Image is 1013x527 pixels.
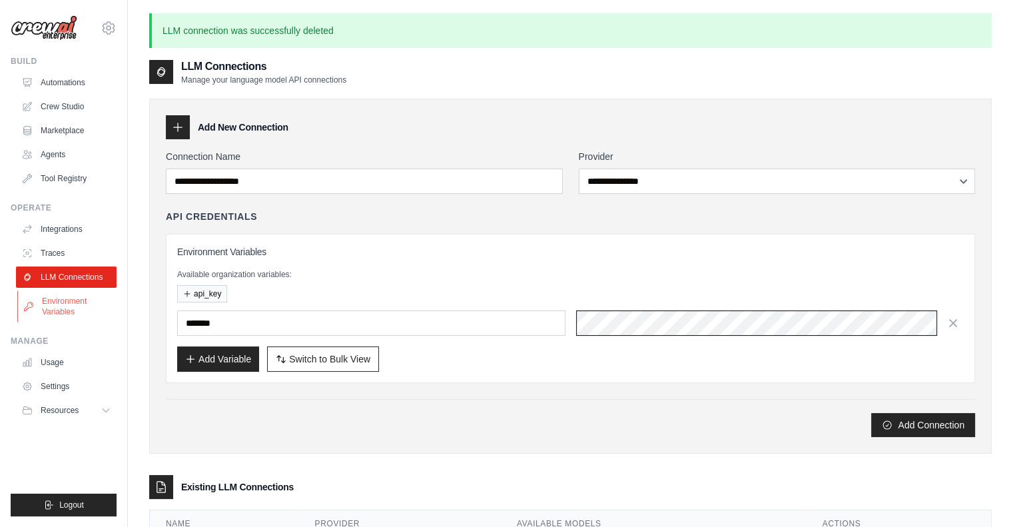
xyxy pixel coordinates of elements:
h3: Add New Connection [198,121,288,134]
h3: Environment Variables [177,245,964,259]
div: Manage [11,336,117,346]
h4: API Credentials [166,210,257,223]
button: api_key [177,285,227,302]
span: Switch to Bulk View [289,352,370,366]
a: Marketplace [16,120,117,141]
a: Settings [16,376,117,397]
a: Tool Registry [16,168,117,189]
p: Available organization variables: [177,269,964,280]
a: Crew Studio [16,96,117,117]
a: Environment Variables [17,290,118,322]
button: Logout [11,494,117,516]
a: Traces [16,243,117,264]
a: Usage [16,352,117,373]
button: Resources [16,400,117,421]
button: Switch to Bulk View [267,346,379,372]
label: Provider [579,150,976,163]
button: Add Variable [177,346,259,372]
img: Logo [11,15,77,41]
a: Agents [16,144,117,165]
p: LLM connection was successfully deleted [149,13,992,48]
button: Add Connection [871,413,975,437]
a: LLM Connections [16,266,117,288]
a: Integrations [16,219,117,240]
span: Resources [41,405,79,416]
span: Logout [59,500,84,510]
div: Build [11,56,117,67]
label: Connection Name [166,150,563,163]
a: Automations [16,72,117,93]
h3: Existing LLM Connections [181,480,294,494]
h2: LLM Connections [181,59,346,75]
p: Manage your language model API connections [181,75,346,85]
div: Operate [11,203,117,213]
